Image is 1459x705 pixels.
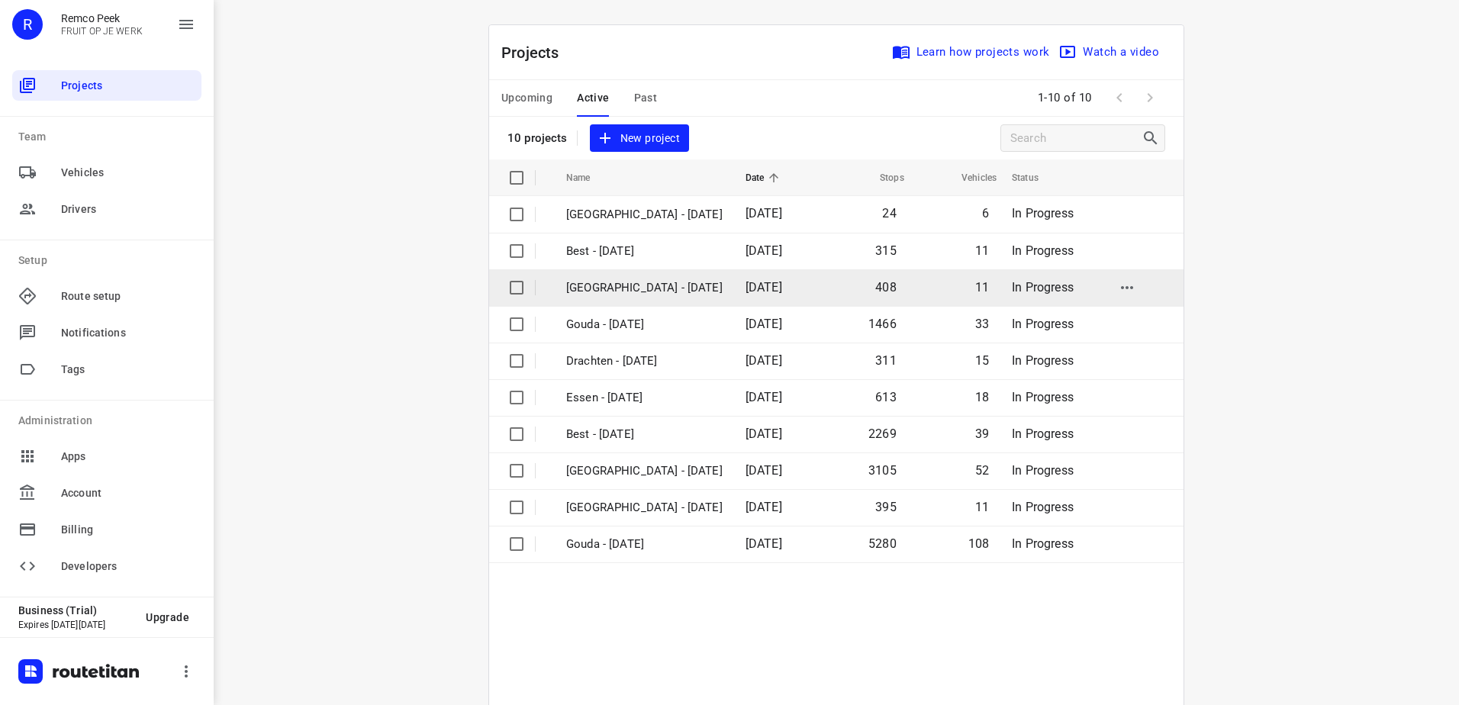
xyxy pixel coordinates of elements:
span: 408 [875,280,897,295]
span: In Progress [1012,500,1074,514]
span: New project [599,129,680,148]
button: New project [590,124,689,153]
span: In Progress [1012,390,1074,404]
span: Drivers [61,201,195,217]
p: Best - [DATE] [566,243,723,260]
span: Previous Page [1104,82,1135,113]
span: [DATE] [746,353,782,368]
span: [DATE] [746,390,782,404]
span: Active [577,89,609,108]
span: [DATE] [746,243,782,258]
div: Account [12,478,201,508]
span: [DATE] [746,317,782,331]
span: Stops [860,169,904,187]
span: Past [634,89,658,108]
span: 11 [975,243,989,258]
p: [GEOGRAPHIC_DATA] - [DATE] [566,279,723,297]
span: [DATE] [746,427,782,441]
span: 24 [882,206,896,221]
div: Apps [12,441,201,472]
span: 1466 [868,317,897,331]
span: In Progress [1012,463,1074,478]
span: In Progress [1012,353,1074,368]
p: Administration [18,413,201,429]
span: Status [1012,169,1058,187]
span: Route setup [61,288,195,304]
span: Upgrade [146,611,189,623]
span: Vehicles [942,169,997,187]
div: Developers [12,551,201,581]
span: 3105 [868,463,897,478]
p: FRUIT OP JE WERK [61,26,143,37]
div: Search [1142,129,1164,147]
p: Expires [DATE][DATE] [18,620,134,630]
p: Team [18,129,201,145]
p: Drachten - Tuesday [566,352,723,370]
span: Tags [61,362,195,378]
div: Billing [12,514,201,545]
span: Upcoming [501,89,552,108]
span: In Progress [1012,243,1074,258]
span: [DATE] [746,500,782,514]
div: R [12,9,43,40]
span: 11 [975,500,989,514]
p: Gouda - Monday [566,536,723,553]
span: [DATE] [746,536,782,551]
span: 395 [875,500,897,514]
span: 18 [975,390,989,404]
button: Upgrade [134,604,201,631]
p: Gouda - [DATE] [566,316,723,333]
span: [DATE] [746,280,782,295]
div: Drivers [12,194,201,224]
span: Developers [61,559,195,575]
span: Notifications [61,325,195,341]
span: 613 [875,390,897,404]
p: Remco Peek [61,12,143,24]
span: Date [746,169,784,187]
div: Vehicles [12,157,201,188]
span: 108 [968,536,990,551]
div: Route setup [12,281,201,311]
p: Zwolle - Monday [566,462,723,480]
span: 311 [875,353,897,368]
p: Business (Trial) [18,604,134,616]
p: Essen - Monday [566,389,723,407]
p: 10 projects [507,131,568,145]
span: 2269 [868,427,897,441]
span: In Progress [1012,427,1074,441]
span: In Progress [1012,536,1074,551]
span: In Progress [1012,280,1074,295]
span: 52 [975,463,989,478]
span: 11 [975,280,989,295]
p: Projects [501,41,572,64]
span: 15 [975,353,989,368]
span: [DATE] [746,463,782,478]
p: Setup [18,253,201,269]
span: 6 [982,206,989,221]
span: [DATE] [746,206,782,221]
span: In Progress [1012,206,1074,221]
div: Tags [12,354,201,385]
span: Apps [61,449,195,465]
span: Account [61,485,195,501]
span: Projects [61,78,195,94]
p: Antwerpen - Monday [566,499,723,517]
span: Next Page [1135,82,1165,113]
span: In Progress [1012,317,1074,331]
div: Projects [12,70,201,101]
div: Notifications [12,317,201,348]
span: 1-10 of 10 [1032,82,1098,114]
span: Billing [61,522,195,538]
input: Search projects [1010,127,1142,150]
span: 315 [875,243,897,258]
span: 39 [975,427,989,441]
span: 33 [975,317,989,331]
p: Best - Monday [566,426,723,443]
span: Name [566,169,610,187]
span: 5280 [868,536,897,551]
p: Antwerpen - Tuesday [566,206,723,224]
span: Vehicles [61,165,195,181]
